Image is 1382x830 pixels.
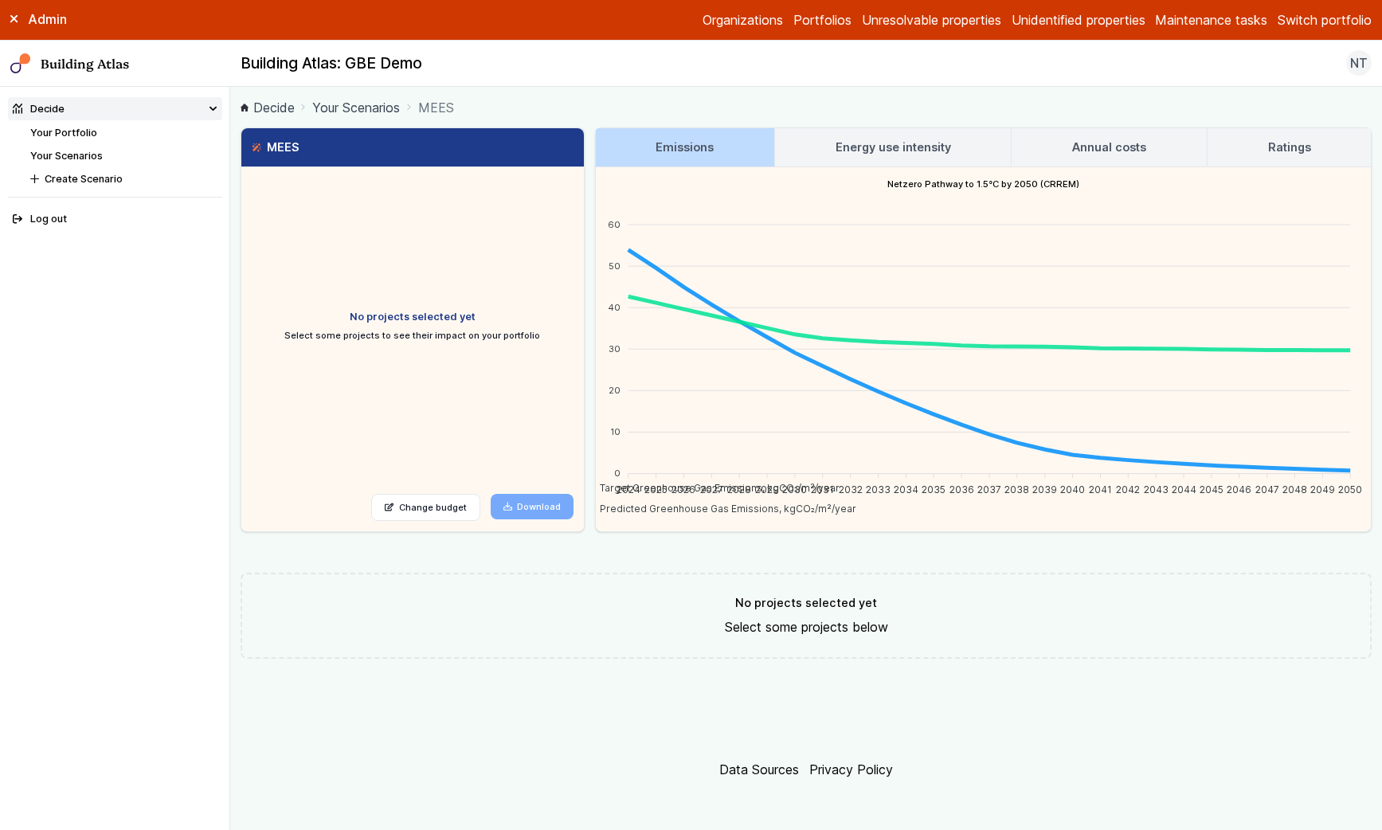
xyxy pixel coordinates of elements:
[671,483,695,495] tspan: 2026
[949,483,973,495] tspan: 2036
[616,483,640,495] tspan: 2024
[725,617,888,636] p: Select some projects below
[491,494,574,519] a: Download
[418,98,454,117] span: MEES
[838,483,862,495] tspan: 2032
[1227,483,1251,495] tspan: 2046
[312,98,400,117] a: Your Scenarios
[735,594,877,612] h3: No projects selected yet
[596,128,774,166] a: Emissions
[25,167,222,190] button: Create Scenario
[1060,483,1085,495] tspan: 2040
[862,10,1001,29] a: Unresolvable properties
[836,139,951,156] h3: Energy use intensity
[727,483,751,495] tspan: 2028
[703,10,783,29] a: Organizations
[811,483,834,495] tspan: 2031
[1278,10,1372,29] button: Switch portfolio
[894,483,918,495] tspan: 2034
[1012,10,1145,29] a: Unidentified properties
[252,309,574,324] h5: No projects selected yet
[1004,483,1029,495] tspan: 2038
[1116,483,1140,495] tspan: 2042
[719,761,799,777] a: Data Sources
[608,343,620,354] tspan: 30
[1089,483,1112,495] tspan: 2041
[371,494,480,521] a: Change budget
[1200,483,1223,495] tspan: 2045
[241,53,422,74] h2: Building Atlas: GBE Demo
[608,260,620,271] tspan: 50
[1032,483,1057,495] tspan: 2039
[793,10,852,29] a: Portfolios
[1171,483,1196,495] tspan: 2044
[252,139,299,156] h3: MEES
[1338,483,1362,495] tspan: 2050
[755,483,779,495] tspan: 2029
[809,761,893,777] a: Privacy Policy
[1255,483,1278,495] tspan: 2047
[977,483,1001,495] tspan: 2037
[608,385,620,396] tspan: 20
[922,483,945,495] tspan: 2035
[1208,128,1371,166] a: Ratings
[30,150,103,162] a: Your Scenarios
[1310,483,1335,495] tspan: 2049
[596,167,1371,201] h4: Netzero Pathway to 1.5°C by 2050 (CRREM)
[613,468,620,479] tspan: 0
[1155,10,1267,29] a: Maintenance tasks
[588,503,856,515] span: Predicted Greenhouse Gas Emissions, kgCO₂/m²/year
[1143,483,1168,495] tspan: 2043
[241,98,295,117] a: Decide
[1072,139,1146,156] h3: Annual costs
[609,426,620,437] tspan: 10
[644,483,668,495] tspan: 2025
[656,139,714,156] h3: Emissions
[8,208,222,231] button: Log out
[282,329,543,342] p: Select some projects to see their impact on your portfolio
[782,483,807,495] tspan: 2030
[8,97,222,120] summary: Decide
[1012,128,1206,166] a: Annual costs
[10,53,31,74] img: main-0bbd2752.svg
[1346,50,1372,76] button: NT
[607,218,620,229] tspan: 60
[1282,483,1307,495] tspan: 2048
[700,483,723,495] tspan: 2027
[607,301,620,312] tspan: 40
[13,101,65,116] div: Decide
[775,128,1011,166] a: Energy use intensity
[30,127,97,139] a: Your Portfolio
[1268,139,1311,156] h3: Ratings
[1350,53,1368,72] span: NT
[588,482,840,494] span: Target Greenhouse Gas Emissions, kgCO₂/m²/year
[866,483,891,495] tspan: 2033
